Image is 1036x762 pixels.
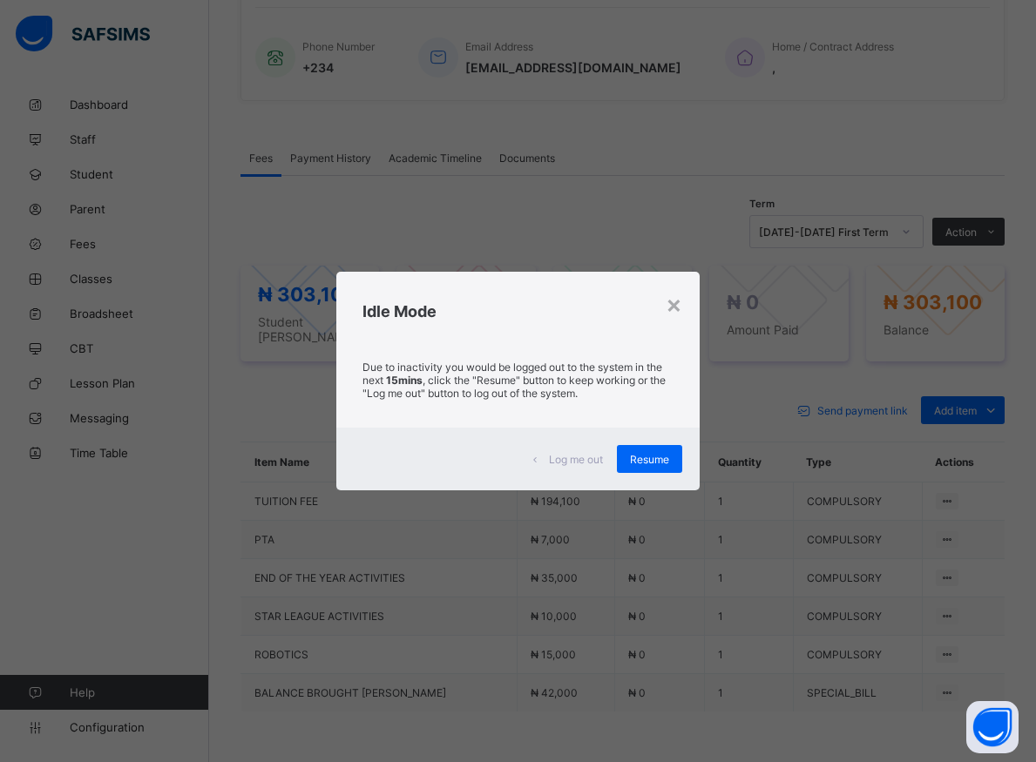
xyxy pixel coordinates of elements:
span: Resume [630,453,669,466]
h2: Idle Mode [362,302,673,320]
button: Open asap [966,701,1019,753]
p: Due to inactivity you would be logged out to the system in the next , click the "Resume" button t... [362,361,673,400]
span: Log me out [549,453,603,466]
strong: 15mins [386,374,423,387]
div: × [666,289,682,319]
